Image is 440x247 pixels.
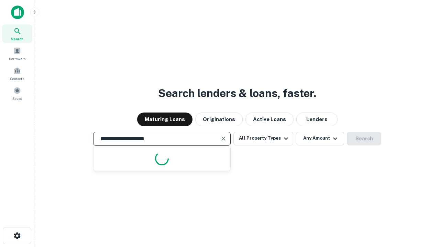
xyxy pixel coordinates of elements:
[158,85,316,102] h3: Search lenders & loans, faster.
[2,44,32,63] a: Borrowers
[10,76,24,81] span: Contacts
[195,113,243,126] button: Originations
[9,56,25,61] span: Borrowers
[11,36,23,42] span: Search
[137,113,192,126] button: Maturing Loans
[406,192,440,225] iframe: Chat Widget
[233,132,293,145] button: All Property Types
[219,134,228,143] button: Clear
[296,132,344,145] button: Any Amount
[245,113,294,126] button: Active Loans
[2,64,32,83] a: Contacts
[2,84,32,103] a: Saved
[12,96,22,101] span: Saved
[11,5,24,19] img: capitalize-icon.png
[2,24,32,43] a: Search
[296,113,338,126] button: Lenders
